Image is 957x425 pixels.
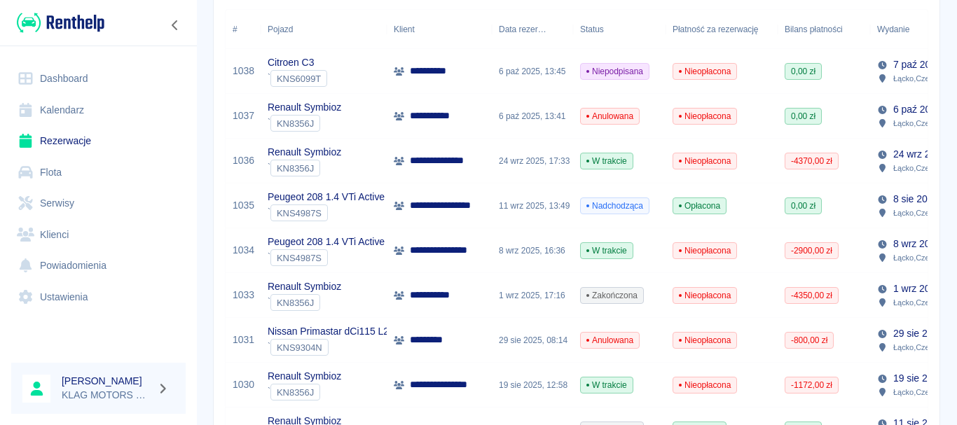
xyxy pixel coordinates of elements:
p: Renault Symbioz [268,369,341,384]
div: ` [268,160,341,176]
div: Pojazd [268,10,293,49]
div: Klient [394,10,415,49]
p: Łącko , Czerniec 10 [893,341,956,354]
span: Nieopłacona [673,155,736,167]
span: -4370,00 zł [785,155,838,167]
div: ` [268,294,341,311]
a: Ustawienia [11,281,186,313]
span: Anulowana [581,110,639,123]
span: -800,00 zł [785,334,833,347]
div: 19 sie 2025, 12:58 [492,363,573,407]
div: Pojazd [261,10,387,49]
a: 1035 [233,198,254,213]
div: ` [268,249,385,266]
span: Nadchodząca [581,200,649,212]
div: 11 wrz 2025, 13:49 [492,183,573,228]
span: Niepodpisana [581,65,649,78]
span: Anulowana [581,334,639,347]
a: 1030 [233,377,254,392]
span: KN8356J [271,387,319,398]
p: Łącko , Czerniec 10 [893,251,956,264]
span: KN8356J [271,298,319,308]
div: Status [573,10,666,49]
span: W trakcie [581,244,633,257]
div: Płatność za rezerwację [673,10,759,49]
div: ` [268,204,385,221]
h6: [PERSON_NAME] [62,374,151,388]
div: 6 paź 2025, 13:45 [492,49,573,94]
p: Łącko , Czerniec 10 [893,386,956,398]
a: 1034 [233,243,254,258]
div: 29 sie 2025, 08:14 [492,318,573,363]
button: Zwiń nawigację [165,16,186,34]
div: Data rezerwacji [492,10,573,49]
span: Nieopłacona [673,334,736,347]
p: Nissan Primastar dCi115 L2H1P2 Extra [268,324,439,339]
div: Bilans płatności [778,10,870,49]
button: Sort [909,20,929,39]
span: -4350,00 zł [785,289,838,302]
a: Powiadomienia [11,250,186,281]
span: KN8356J [271,118,319,129]
span: Nieopłacona [673,289,736,302]
div: Data rezerwacji [499,10,546,49]
p: Renault Symbioz [268,100,341,115]
span: 0,00 zł [785,65,821,78]
span: Opłacona [673,200,726,212]
a: Klienci [11,219,186,251]
p: Łącko , Czerniec 10 [893,117,956,130]
span: KNS4987S [271,208,327,218]
div: Wydanie [877,10,909,49]
span: 0,00 zł [785,200,821,212]
p: KLAG MOTORS Rent a Car [62,388,151,403]
span: KN8356J [271,163,319,174]
a: Kalendarz [11,95,186,126]
span: Nieopłacona [673,110,736,123]
a: 1037 [233,109,254,123]
span: Nieopłacona [673,379,736,391]
div: Bilans płatności [785,10,843,49]
span: 0,00 zł [785,110,821,123]
div: Klient [387,10,492,49]
span: Nieopłacona [673,65,736,78]
div: 6 paź 2025, 13:41 [492,94,573,139]
span: -1172,00 zł [785,379,838,391]
div: Status [580,10,604,49]
span: -2900,00 zł [785,244,838,257]
span: Nieopłacona [673,244,736,257]
img: Renthelp logo [17,11,104,34]
a: 1033 [233,288,254,302]
span: W trakcie [581,155,633,167]
div: # [233,10,237,49]
div: 24 wrz 2025, 17:33 [492,139,573,183]
button: Sort [546,20,566,39]
span: KNS9304N [271,342,328,353]
p: Łącko , Czerniec 10 [893,72,956,85]
a: 1036 [233,153,254,168]
a: Flota [11,157,186,188]
div: ` [268,70,327,87]
a: 1031 [233,333,254,347]
p: Łącko , Czerniec 10 [893,207,956,219]
div: ` [268,115,341,132]
a: Dashboard [11,63,186,95]
div: ` [268,384,341,400]
a: Serwisy [11,188,186,219]
p: Łącko , Czerniec 10 [893,162,956,174]
div: # [226,10,261,49]
p: Renault Symbioz [268,279,341,294]
a: 1038 [233,64,254,78]
a: Rezerwacje [11,125,186,157]
div: Płatność za rezerwację [666,10,778,49]
div: 1 wrz 2025, 17:16 [492,273,573,318]
span: Zakończona [581,289,643,302]
p: Citroen C3 [268,55,327,70]
span: KNS4987S [271,253,327,263]
div: 8 wrz 2025, 16:36 [492,228,573,273]
div: ` [268,339,439,356]
p: Peugeot 208 1.4 VTi Active [268,190,385,204]
p: Łącko , Czerniec 10 [893,296,956,309]
p: Peugeot 208 1.4 VTi Active [268,235,385,249]
span: W trakcie [581,379,633,391]
span: KNS6099T [271,74,326,84]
